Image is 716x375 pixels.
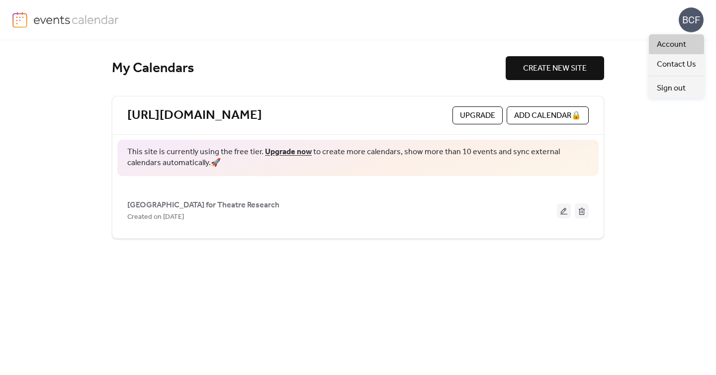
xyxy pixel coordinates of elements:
span: [GEOGRAPHIC_DATA] for Theatre Research [127,199,279,211]
a: [URL][DOMAIN_NAME] [127,107,262,124]
span: Account [657,39,686,51]
button: Upgrade [452,106,503,124]
span: CREATE NEW SITE [523,63,587,75]
div: BCF [679,7,704,32]
img: logo [12,12,27,28]
span: Upgrade [460,110,495,122]
a: Upgrade now [265,144,312,160]
span: Sign out [657,83,686,94]
span: Created on [DATE] [127,211,184,223]
a: [GEOGRAPHIC_DATA] for Theatre Research [127,202,279,208]
div: My Calendars [112,60,506,77]
span: This site is currently using the free tier. to create more calendars, show more than 10 events an... [127,147,589,169]
button: CREATE NEW SITE [506,56,604,80]
span: Contact Us [657,59,696,71]
img: logo-type [33,12,119,27]
a: Account [649,34,704,54]
a: Contact Us [649,54,704,74]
